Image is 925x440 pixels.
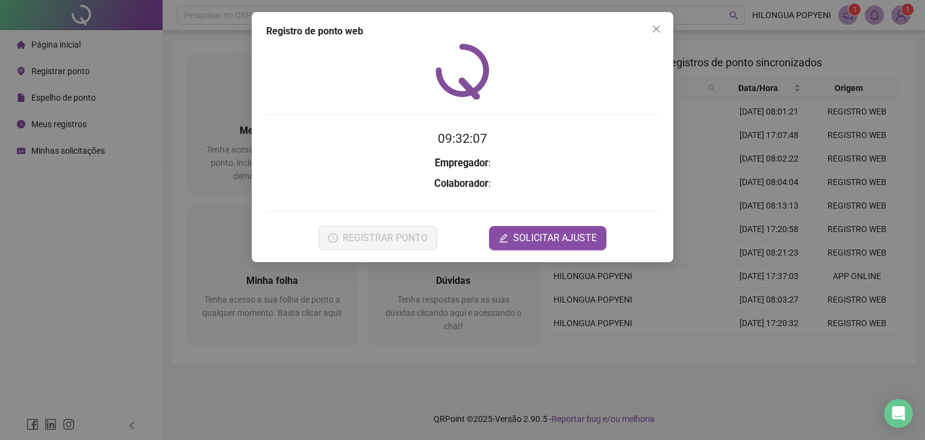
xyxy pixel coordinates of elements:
[489,226,606,250] button: editSOLICITAR AJUSTE
[266,176,659,192] h3: :
[652,24,661,34] span: close
[434,178,488,189] strong: Colaborador
[884,399,913,428] div: Open Intercom Messenger
[513,231,597,245] span: SOLICITAR AJUSTE
[499,233,508,243] span: edit
[435,43,490,99] img: QRPoint
[266,156,659,171] h3: :
[319,226,437,250] button: REGISTRAR PONTO
[438,131,487,146] time: 09:32:07
[647,19,666,39] button: Close
[266,24,659,39] div: Registro de ponto web
[435,157,488,169] strong: Empregador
